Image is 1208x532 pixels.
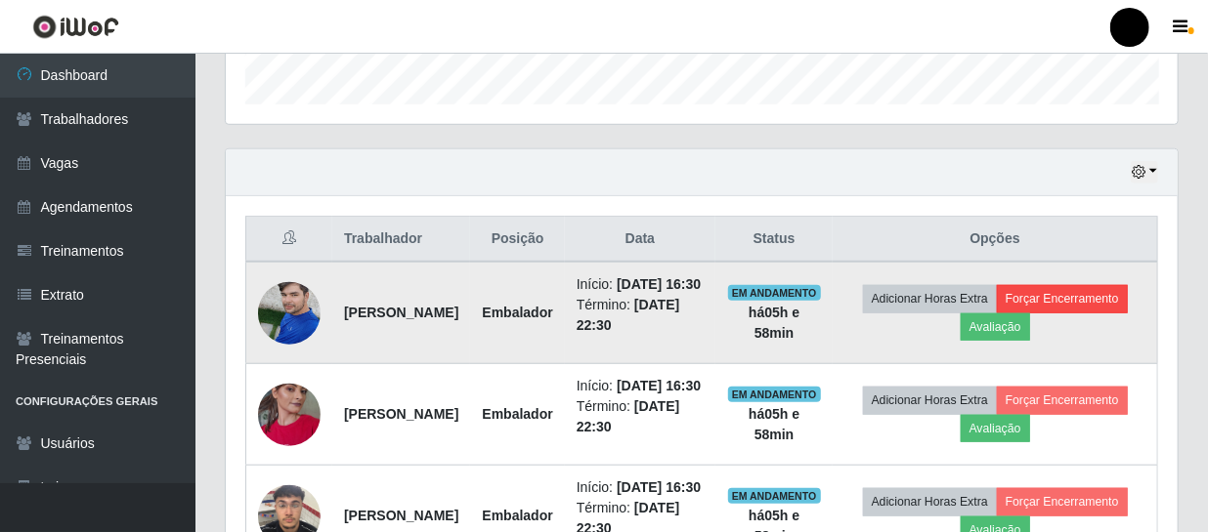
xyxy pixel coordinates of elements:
button: Avaliação [961,415,1030,442]
button: Forçar Encerramento [997,488,1128,515]
strong: há 05 h e 58 min [749,406,799,442]
li: Início: [577,274,704,295]
strong: [PERSON_NAME] [344,508,458,523]
button: Adicionar Horas Extra [863,387,997,414]
img: 1756285916446.jpeg [258,359,321,471]
img: 1749417925528.jpeg [258,271,321,354]
li: Início: [577,376,704,396]
img: CoreUI Logo [32,15,119,39]
button: Forçar Encerramento [997,285,1128,312]
strong: [PERSON_NAME] [344,305,458,320]
strong: Embalador [482,508,552,523]
th: Status [715,217,833,263]
button: Avaliação [961,313,1030,341]
time: [DATE] 16:30 [617,378,701,393]
button: Forçar Encerramento [997,387,1128,414]
strong: [PERSON_NAME] [344,406,458,422]
th: Trabalhador [332,217,470,263]
span: EM ANDAMENTO [728,285,821,301]
time: [DATE] 16:30 [617,479,701,495]
li: Término: [577,295,704,336]
th: Opções [833,217,1157,263]
time: [DATE] 16:30 [617,276,701,292]
li: Término: [577,396,704,437]
th: Posição [470,217,564,263]
span: EM ANDAMENTO [728,387,821,402]
strong: há 05 h e 58 min [749,305,799,341]
strong: Embalador [482,406,552,422]
span: EM ANDAMENTO [728,488,821,504]
button: Adicionar Horas Extra [863,285,997,312]
button: Adicionar Horas Extra [863,488,997,515]
strong: Embalador [482,305,552,320]
li: Início: [577,477,704,498]
th: Data [565,217,715,263]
